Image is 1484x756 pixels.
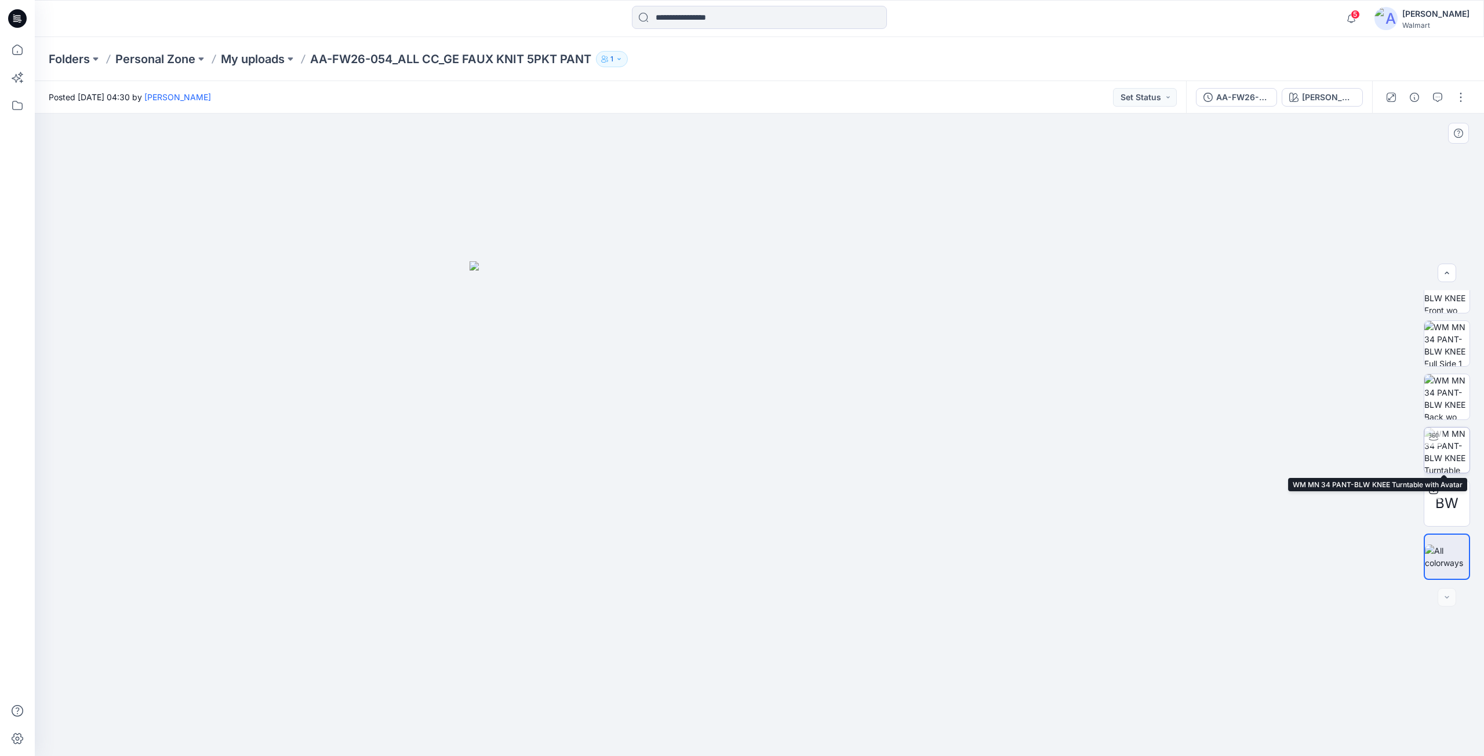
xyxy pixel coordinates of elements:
[1302,91,1355,104] div: [PERSON_NAME]
[221,51,285,67] a: My uploads
[1374,7,1398,30] img: avatar
[1424,374,1470,419] img: WM MN 34 PANT-BLW KNEE Back wo Avatar
[596,51,628,67] button: 1
[310,51,591,67] p: AA-FW26-054_ALL CC_GE FAUX KNIT 5PKT PANT
[1402,21,1470,30] div: Walmart
[1424,268,1470,313] img: WM MN 34 PANT-BLW KNEE Front wo Avatar
[1424,321,1470,366] img: WM MN 34 PANT-BLW KNEE Full Side 1 wo Avatar
[1435,493,1458,514] span: BW
[1402,7,1470,21] div: [PERSON_NAME]
[610,53,613,65] p: 1
[1425,545,1469,569] img: All colorways
[1216,91,1270,104] div: AA-FW26-054_ALL CC_GE FAUX KNIT 5PKT PANT
[1405,88,1424,107] button: Details
[144,92,211,102] a: [PERSON_NAME]
[115,51,195,67] a: Personal Zone
[1282,88,1363,107] button: [PERSON_NAME]
[1196,88,1277,107] button: AA-FW26-054_ALL CC_GE FAUX KNIT 5PKT PANT
[1351,10,1360,19] span: 5
[49,91,211,103] span: Posted [DATE] 04:30 by
[1424,428,1470,473] img: WM MN 34 PANT-BLW KNEE Turntable with Avatar
[49,51,90,67] a: Folders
